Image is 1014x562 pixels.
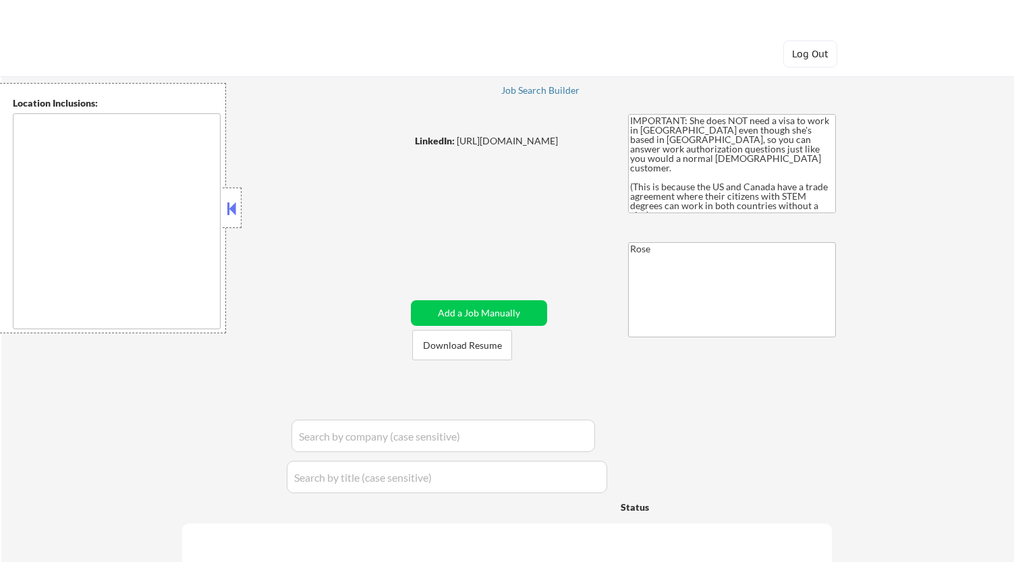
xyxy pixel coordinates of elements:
[415,135,455,146] strong: LinkedIn:
[13,96,221,110] div: Location Inclusions:
[457,135,558,146] a: [URL][DOMAIN_NAME]
[287,461,607,493] input: Search by title (case sensitive)
[291,420,595,452] input: Search by company (case sensitive)
[621,495,737,519] div: Status
[783,40,837,67] button: Log Out
[501,86,580,95] div: Job Search Builder
[412,330,512,360] button: Download Resume
[411,300,547,326] button: Add a Job Manually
